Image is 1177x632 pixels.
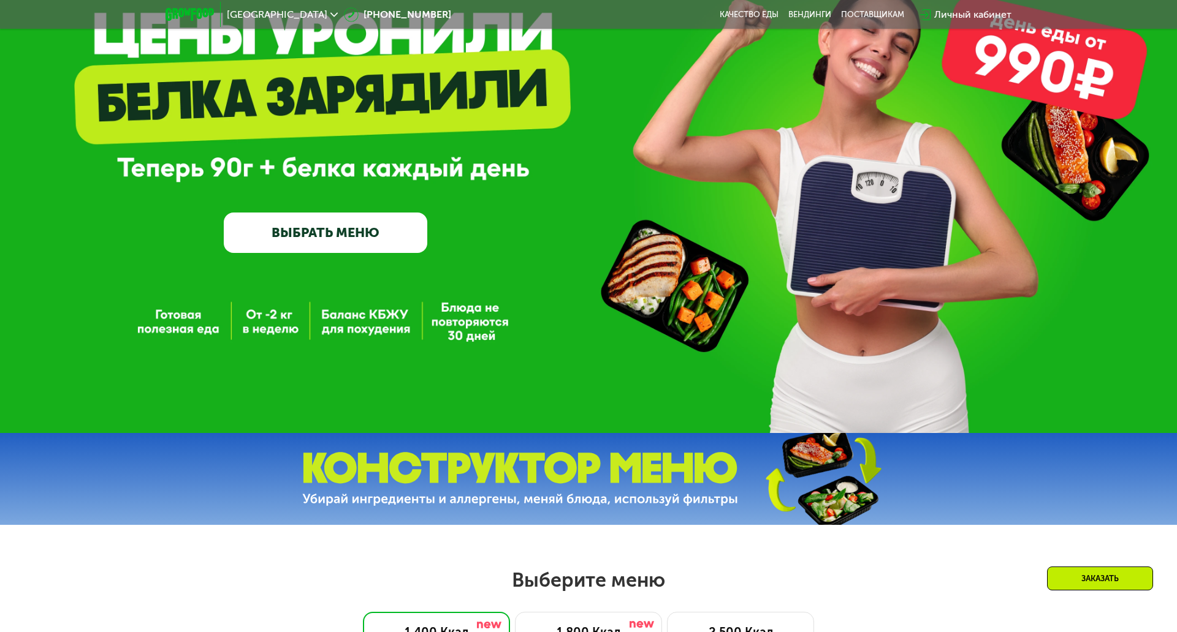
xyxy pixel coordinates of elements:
a: Вендинги [788,10,831,20]
h2: Выберите меню [39,568,1138,592]
div: поставщикам [841,10,904,20]
div: Личный кабинет [934,7,1011,22]
div: Заказать [1047,566,1153,590]
a: ВЫБРАТЬ МЕНЮ [224,213,427,254]
span: [GEOGRAPHIC_DATA] [227,10,327,20]
a: Качество еды [720,10,779,20]
a: [PHONE_NUMBER] [344,7,451,22]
